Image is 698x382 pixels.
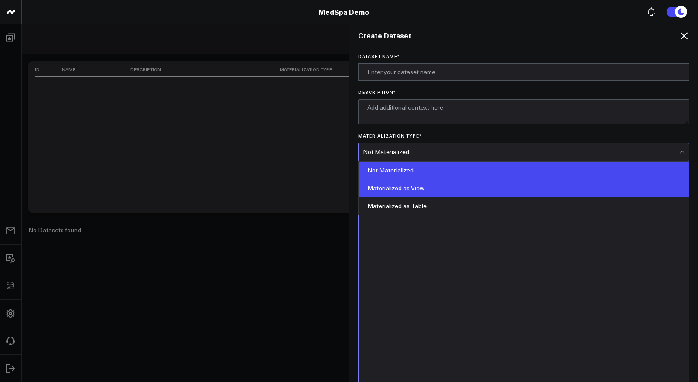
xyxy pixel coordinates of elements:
[358,133,689,138] label: Materialization Type *
[359,197,689,215] div: Materialized as Table
[359,179,689,197] div: Materialized as View
[358,31,689,40] h2: Create Dataset
[358,54,689,59] label: Dataset Name *
[358,89,689,95] label: Description *
[318,7,369,17] a: MedSpa Demo
[358,63,689,81] input: Enter your dataset name
[363,148,679,155] div: Not Materialized
[359,162,689,179] div: Not Materialized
